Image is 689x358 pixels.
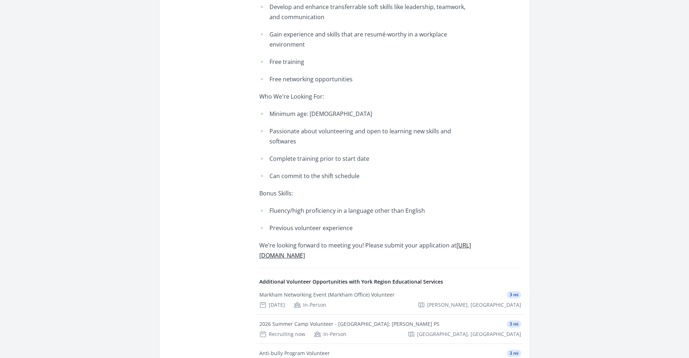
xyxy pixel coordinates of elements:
div: Markham Networking Event (Markham Office) Volunteer [259,291,395,298]
li: Develop and enhance transferrable soft skills like leadership, teamwork, and communication [259,2,471,22]
div: Recruiting now [259,331,305,338]
span: [PERSON_NAME], [GEOGRAPHIC_DATA] [427,301,521,309]
a: 2026 Summer Camp Volunteer - [GEOGRAPHIC_DATA]: [PERSON_NAME] PS 3 mi Recruiting now In-Person [G... [256,315,524,344]
h4: Additional Volunteer Opportunities with York Region Educational Services [259,278,521,285]
li: Free training [259,57,471,67]
span: 3 mi [507,291,521,298]
li: Minimum age: [DEMOGRAPHIC_DATA] [259,109,471,119]
li: Fluency/high proficiency in a language other than English [259,206,471,216]
div: 2026 Summer Camp Volunteer - [GEOGRAPHIC_DATA]: [PERSON_NAME] PS [259,320,439,328]
li: Free networking opportunities [259,74,471,84]
span: [GEOGRAPHIC_DATA], [GEOGRAPHIC_DATA] [417,331,521,338]
p: We're looking forward to meeting you! Please submit your application at [259,240,471,260]
span: 3 mi [507,320,521,328]
li: Previous volunteer experience [259,223,471,233]
a: Markham Networking Event (Markham Office) Volunteer 3 mi [DATE] In-Person [PERSON_NAME], [GEOGRAP... [256,285,524,314]
span: 3 mi [507,350,521,357]
li: Can commit to the shift schedule [259,171,471,181]
div: Anti-bully Program Volunteer [259,350,330,357]
p: Bonus Skills: [259,188,471,198]
div: [DATE] [259,301,285,309]
div: In-Person [294,301,326,309]
li: Gain experience and skills that are resumé-worthy in a workplace environment [259,29,471,49]
p: Who We're Looking For: [259,91,471,102]
li: Complete training prior to start date [259,154,471,164]
div: In-Person [314,331,346,338]
li: Passionate about volunteering and open to learning new skills and softwares [259,126,471,146]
